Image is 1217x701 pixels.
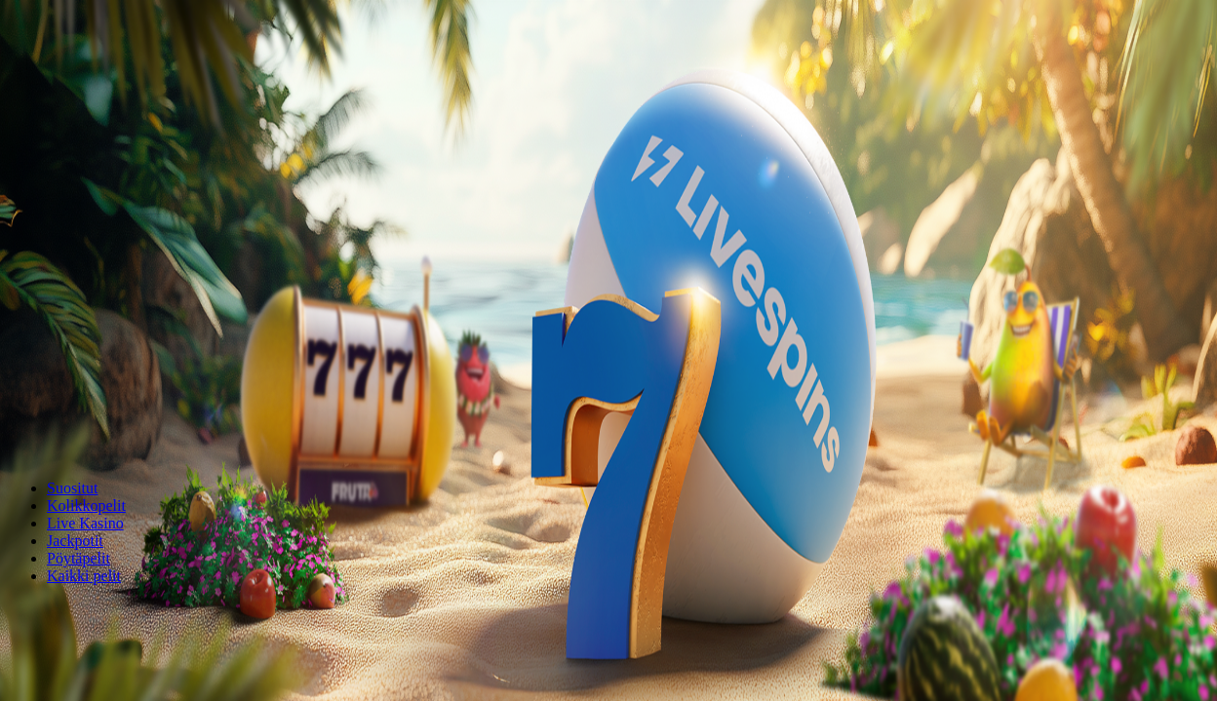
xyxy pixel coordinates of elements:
[47,550,110,566] a: Pöytäpelit
[47,515,124,531] a: Live Kasino
[8,447,1209,585] nav: Lobby
[47,567,121,584] span: Kaikki pelit
[47,480,98,496] a: Suositut
[47,532,103,549] a: Jackpotit
[8,447,1209,621] header: Lobby
[47,497,126,514] a: Kolikkopelit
